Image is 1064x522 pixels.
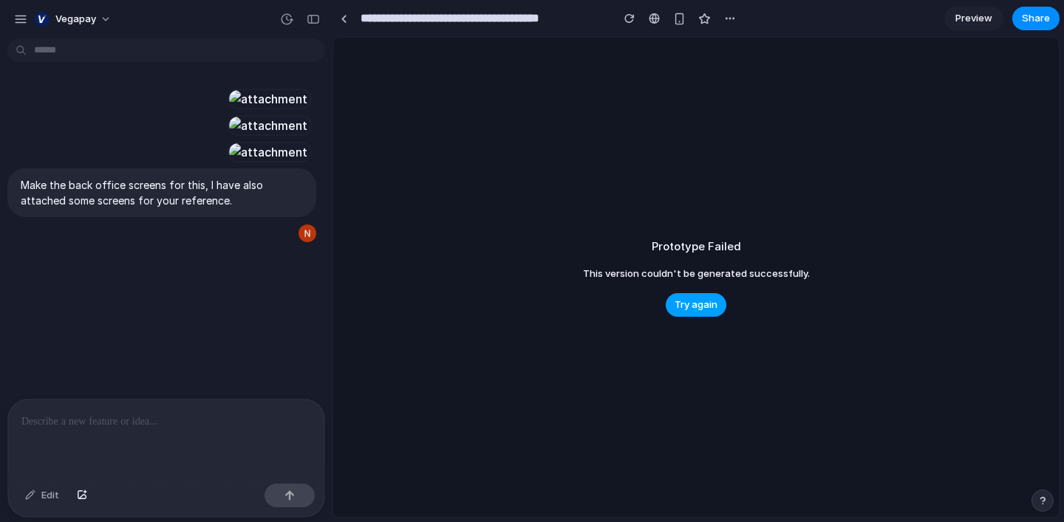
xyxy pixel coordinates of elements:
button: Share [1012,7,1060,30]
span: Share [1022,11,1050,26]
button: Vegapay [29,7,119,31]
span: Try again [675,298,717,312]
span: Vegapay [55,12,96,27]
h2: Prototype Failed [652,238,741,255]
span: This version couldn't be generated successfully. [583,267,810,281]
p: Make the back office screens for this, I have also attached some screens for your reference. [21,177,303,208]
span: Preview [955,11,992,26]
a: Preview [944,7,1003,30]
button: Try again [666,293,726,317]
